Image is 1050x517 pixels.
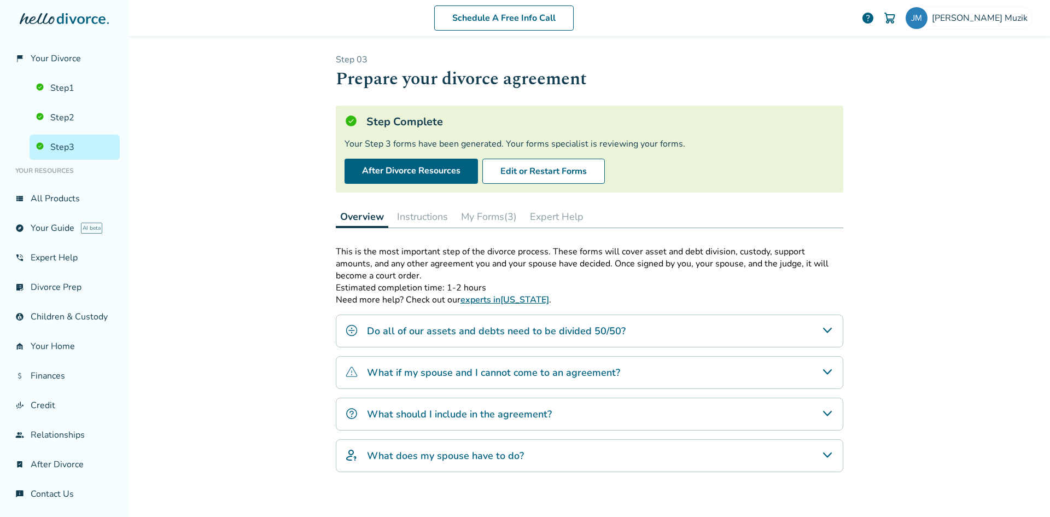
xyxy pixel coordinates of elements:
[367,449,524,463] h4: What does my spouse have to do?
[15,253,24,262] span: phone_in_talk
[367,324,626,338] h4: Do all of our assets and debts need to be divided 50/50?
[9,275,120,300] a: list_alt_checkDivorce Prep
[9,304,120,329] a: account_childChildren & Custody
[393,206,452,228] button: Instructions
[15,490,24,498] span: chat_info
[15,312,24,321] span: account_child
[15,283,24,292] span: list_alt_check
[9,452,120,477] a: bookmark_checkAfter Divorce
[336,315,843,347] div: Do all of our assets and debts need to be divided 50/50?
[15,342,24,351] span: garage_home
[9,422,120,448] a: groupRelationships
[345,365,358,379] img: What if my spouse and I cannot come to an agreement?
[434,5,574,31] a: Schedule A Free Info Call
[9,393,120,418] a: finance_modeCredit
[15,460,24,469] span: bookmark_check
[367,407,552,421] h4: What should I include in the agreement?
[336,356,843,389] div: What if my spouse and I cannot come to an agreement?
[345,407,358,420] img: What should I include in the agreement?
[15,431,24,439] span: group
[15,194,24,203] span: view_list
[31,53,81,65] span: Your Divorce
[345,159,478,184] a: After Divorce Resources
[482,159,605,184] button: Edit or Restart Forms
[336,54,843,66] p: Step 0 3
[9,481,120,507] a: chat_infoContact Us
[336,439,843,472] div: What does my spouse have to do?
[9,334,120,359] a: garage_homeYour Home
[336,294,843,306] p: Need more help? Check out our .
[906,7,927,29] img: mjmuzik1234@gmail.com
[526,206,588,228] button: Expert Help
[336,282,843,294] p: Estimated completion time: 1-2 hours
[345,449,358,462] img: What does my spouse have to do?
[861,11,874,25] a: help
[15,224,24,233] span: explore
[15,371,24,380] span: attach_money
[336,66,843,92] h1: Prepare your divorce agreement
[15,54,24,63] span: flag_2
[336,246,843,282] p: This is the most important step of the divorce process. These forms will cover asset and debt div...
[9,245,120,270] a: phone_in_talkExpert Help
[9,216,120,241] a: exploreYour GuideAI beta
[336,206,388,228] button: Overview
[15,401,24,410] span: finance_mode
[9,160,120,182] li: Your Resources
[9,363,120,388] a: attach_moneyFinances
[336,398,843,431] div: What should I include in the agreement?
[30,135,120,160] a: Step3
[30,75,120,101] a: Step1
[345,324,358,337] img: Do all of our assets and debts need to be divided 50/50?
[883,11,896,25] img: Cart
[457,206,521,228] button: My Forms(3)
[366,114,443,129] h5: Step Complete
[345,138,835,150] div: Your Step 3 forms have been generated. Your forms specialist is reviewing your forms.
[9,46,120,71] a: flag_2Your Divorce
[81,223,102,234] span: AI beta
[460,294,549,306] a: experts in[US_STATE]
[30,105,120,130] a: Step2
[932,12,1032,24] span: [PERSON_NAME] Muzik
[995,464,1050,517] iframe: Chat Widget
[367,365,620,380] h4: What if my spouse and I cannot come to an agreement?
[9,186,120,211] a: view_listAll Products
